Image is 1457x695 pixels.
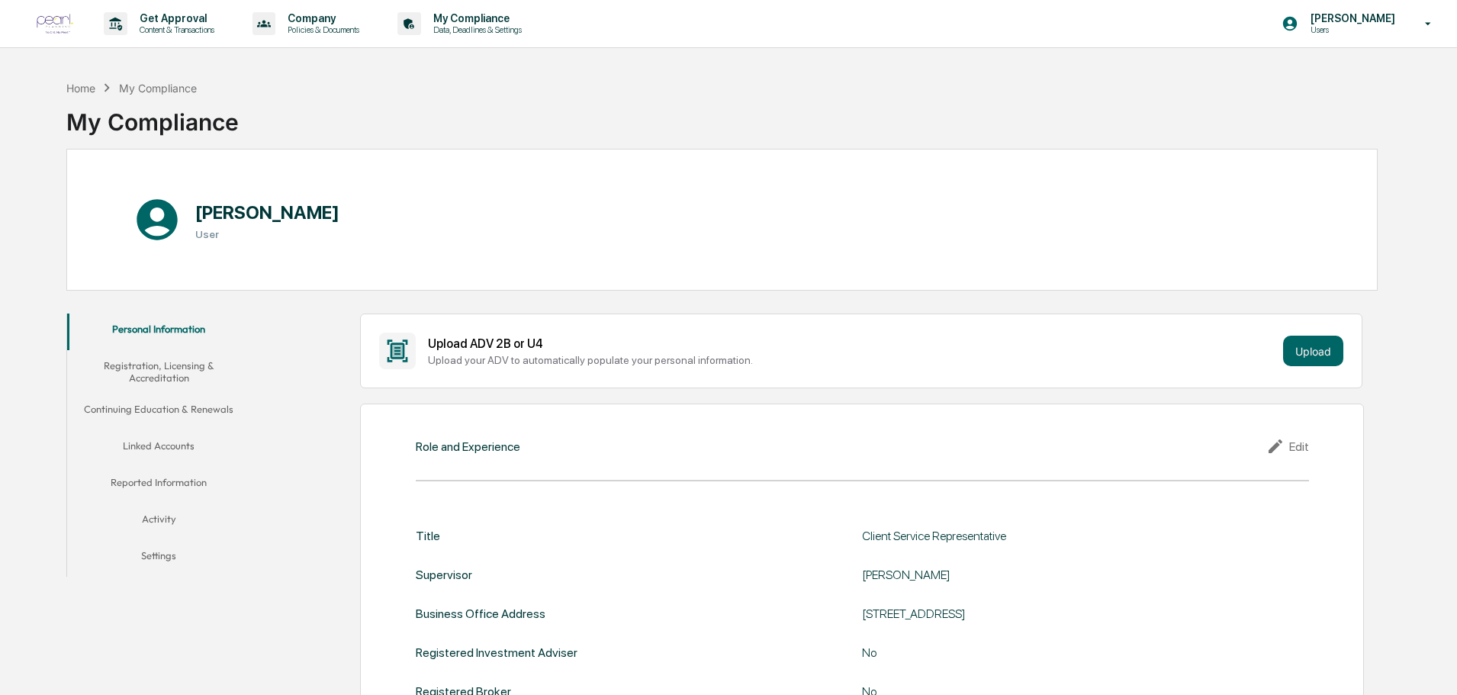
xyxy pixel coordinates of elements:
p: Company [275,12,367,24]
div: [PERSON_NAME] [862,568,1243,582]
button: Linked Accounts [67,430,250,467]
p: Policies & Documents [275,24,367,35]
div: Home [66,82,95,95]
div: Upload ADV 2B or U4 [428,336,1277,351]
div: My Compliance [119,82,197,95]
div: secondary tabs example [67,314,250,577]
button: Reported Information [67,467,250,504]
p: Users [1298,24,1403,35]
div: No [862,645,1243,660]
div: Upload your ADV to automatically populate your personal information. [428,354,1277,366]
p: Data, Deadlines & Settings [421,24,529,35]
button: Personal Information [67,314,250,350]
div: Registered Investment Adviser [416,645,577,660]
button: Settings [67,540,250,577]
p: Content & Transactions [127,24,222,35]
img: logo [37,14,73,34]
p: Get Approval [127,12,222,24]
div: [STREET_ADDRESS] [862,607,1243,621]
p: [PERSON_NAME] [1298,12,1403,24]
div: Title [416,529,440,543]
div: Role and Experience [416,439,520,454]
div: Business Office Address [416,607,545,621]
div: My Compliance [66,96,239,136]
button: Activity [67,504,250,540]
button: Continuing Education & Renewals [67,394,250,430]
h1: [PERSON_NAME] [195,201,339,224]
button: Registration, Licensing & Accreditation [67,350,250,394]
div: Supervisor [416,568,472,582]
button: Upload [1283,336,1343,366]
p: My Compliance [421,12,529,24]
h3: User [195,228,339,240]
div: Client Service Representative [862,529,1243,543]
div: Edit [1266,437,1309,455]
